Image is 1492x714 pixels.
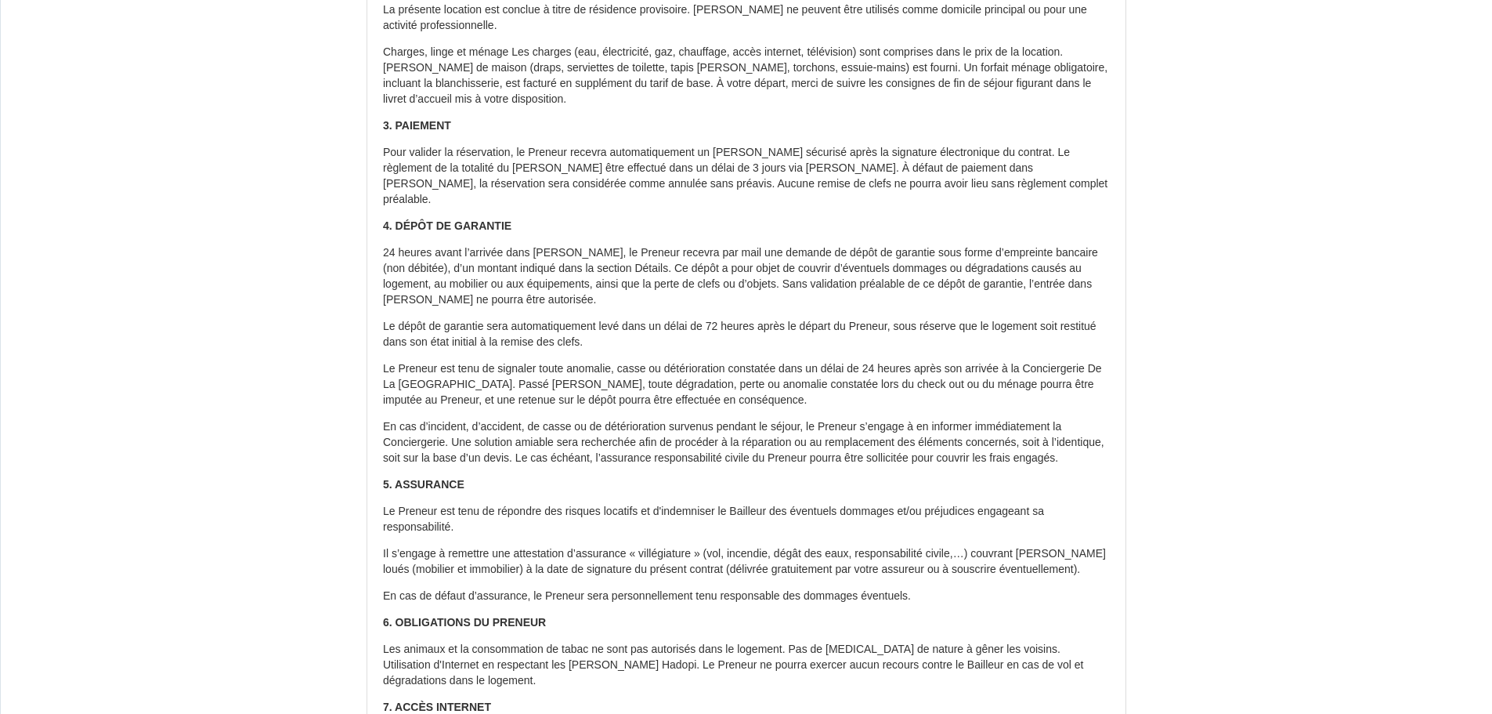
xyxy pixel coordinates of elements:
[383,219,511,232] strong: 4. DÉPÔT DE GARANTIE
[383,2,1110,34] p: La présente location est conclue à titre de résidence provisoire. [PERSON_NAME] ne peuvent être u...
[383,245,1110,308] p: 24 heures avant l’arrivée dans [PERSON_NAME], le Preneur recevra par mail une demande de dépôt de...
[383,478,464,491] strong: 5. ASSURANCE
[383,419,1110,466] p: En cas d’incident, d’accident, de casse ou de détérioration survenus pendant le séjour, le Preneu...
[383,45,1110,107] p: Charges, linge et ménage Les charges (eau, électricité, gaz, chauffage, accès internet, télévisio...
[383,701,491,713] strong: 7. ACCÈS INTERNET
[383,546,1110,578] p: Il s’engage à remettre une attestation d’assurance « villégiature » (vol, incendie, dégât des eau...
[383,145,1110,208] p: Pour valider la réservation, le Preneur recevra automatiquement un [PERSON_NAME] sécurisé après l...
[383,119,451,132] strong: 3. PAIEMENT
[383,589,1110,604] p: En cas de défaut d’assurance, le Preneur sera personnellement tenu responsable des dommages évent...
[383,361,1110,408] p: Le Preneur est tenu de signaler toute anomalie, casse ou détérioration constatée dans un délai de...
[383,642,1110,689] p: Les animaux et la consommation de tabac ne sont pas autorisés dans le logement. Pas de [MEDICAL_D...
[383,504,1110,535] p: Le Preneur est tenu de répondre des risques locatifs et d'indemniser le Bailleur des éventuels do...
[383,319,1110,350] p: Le dépôt de garantie sera automatiquement levé dans un délai de 72 heures après le départ du Pren...
[383,616,546,629] strong: 6. OBLIGATIONS DU PRENEUR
